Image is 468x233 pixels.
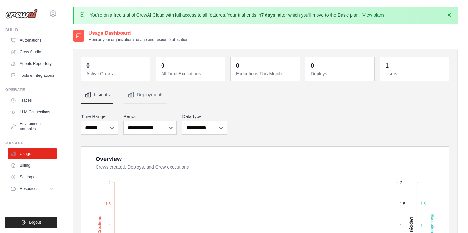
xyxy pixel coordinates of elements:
[109,224,111,228] tspan: 1
[8,160,57,171] a: Billing
[105,202,111,206] tspan: 1.5
[8,59,57,69] a: Agents Repository
[182,113,227,120] label: Data type
[409,217,414,232] text: Deploys
[161,70,221,77] dt: All Time Executions
[5,27,57,33] div: Build
[90,12,386,18] p: You're on a free trial of CrewAI Cloud with full access to all features. Your trial ends in , aft...
[124,86,167,104] button: Deployments
[109,180,111,185] tspan: 2
[20,186,38,191] span: Resources
[420,180,422,185] tspan: 2
[420,224,422,228] tspan: 1
[400,202,405,206] tspan: 1.5
[96,164,441,170] dt: Crews created, Deploys, and Crew executions
[8,95,57,105] a: Traces
[236,61,239,70] div: 0
[261,12,275,18] strong: 7 days
[8,70,57,81] a: Tools & Integrations
[420,202,426,206] tspan: 1.5
[5,217,57,228] button: Logout
[86,61,90,70] div: 0
[311,61,314,70] div: 0
[5,9,38,19] img: Logo
[8,107,57,117] a: LLM Connections
[29,220,41,225] span: Logout
[161,61,164,70] div: 0
[88,37,188,42] p: Monitor your organization's usage and resource allocation
[400,180,402,185] tspan: 2
[385,61,389,70] div: 1
[8,148,57,159] a: Usage
[400,224,402,228] tspan: 1
[236,70,296,77] dt: Executions This Month
[8,35,57,46] a: Automations
[8,184,57,194] button: Resources
[81,86,113,104] button: Insights
[311,70,370,77] dt: Deploys
[5,141,57,146] div: Manage
[8,172,57,182] a: Settings
[81,86,449,104] nav: Tabs
[385,70,445,77] dt: Users
[81,113,118,120] label: Time Range
[96,155,122,164] div: Overview
[123,113,177,120] label: Period
[362,12,384,18] a: View plans
[8,118,57,134] a: Environment Variables
[86,70,146,77] dt: Active Crews
[8,47,57,57] a: Crew Studio
[5,87,57,92] div: Operate
[88,29,188,37] h2: Usage Dashboard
